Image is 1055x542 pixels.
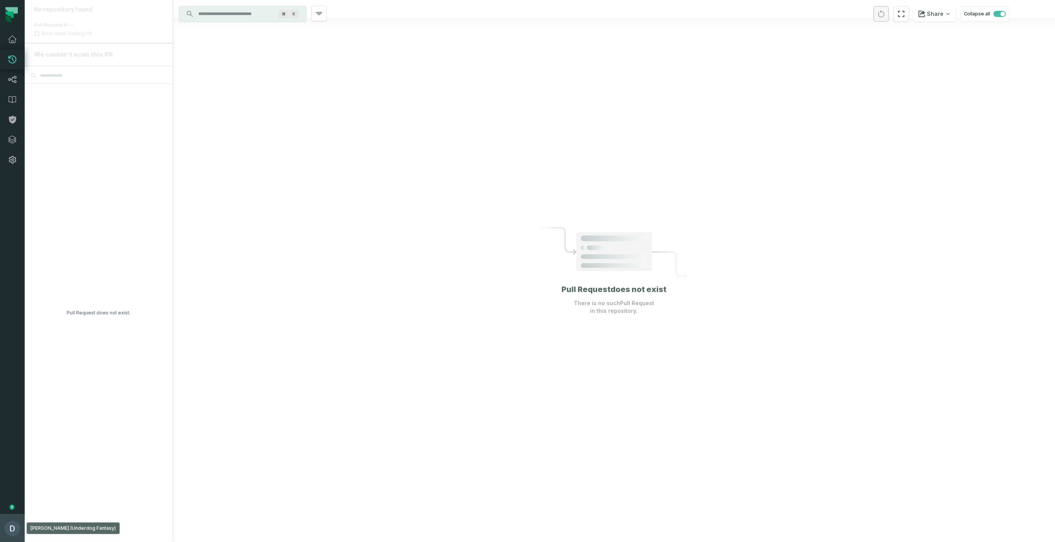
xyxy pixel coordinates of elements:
[34,22,74,28] span: Pull Request #---
[40,30,93,37] span: Error while loading PR
[5,521,20,536] img: avatar of Daniel Lahyani
[574,299,654,315] p: There is no such Pull Request in this repository.
[561,284,666,295] h1: Pull Request does not exist
[279,10,289,19] span: Press ⌘ + K to focus the search bar
[27,523,120,534] div: [PERSON_NAME] (Underdog Fantasy)
[34,6,163,14] div: No repository found
[34,50,163,59] div: We couldn't scan this PR
[289,10,299,19] span: Press ⌘ + K to focus the search bar
[67,84,130,542] div: Pull Request does not exist.
[8,504,15,511] div: Tooltip anchor
[960,6,1009,22] button: Collapse all
[914,6,956,22] button: Share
